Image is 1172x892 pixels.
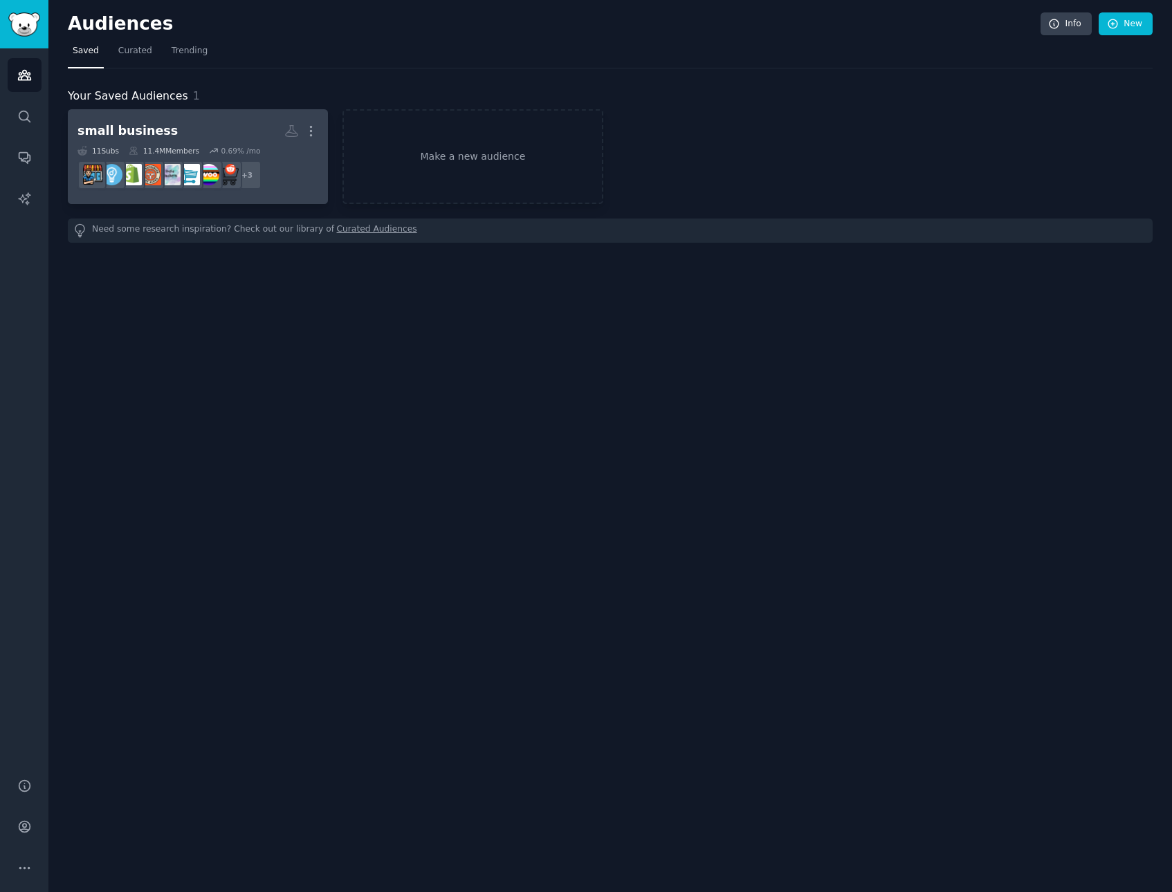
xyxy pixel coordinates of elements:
div: 11 Sub s [77,146,119,156]
span: Your Saved Audiences [68,88,188,105]
div: + 3 [232,160,262,189]
span: 1 [193,89,200,102]
a: Saved [68,40,104,68]
div: Need some research inspiration? Check out our library of [68,219,1153,243]
img: shopify [120,164,142,185]
div: 11.4M Members [129,146,199,156]
img: GummySearch logo [8,12,40,37]
img: retail [178,164,200,185]
img: EntrepreneurRideAlong [140,164,161,185]
h2: Audiences [68,13,1041,35]
img: ecommerce [217,164,239,185]
a: Curated [113,40,157,68]
img: SmallBusinessOwners [82,164,103,185]
a: New [1099,12,1153,36]
a: Curated Audiences [337,223,417,238]
span: Trending [172,45,208,57]
a: Make a new audience [342,109,603,204]
div: 0.69 % /mo [221,146,260,156]
a: small business11Subs11.4MMembers0.69% /mo+3ecommercewoocommerceretailindiehackersEntrepreneurRide... [68,109,328,204]
span: Saved [73,45,99,57]
a: Info [1041,12,1092,36]
img: indiehackers [159,164,181,185]
span: Curated [118,45,152,57]
img: woocommerce [198,164,219,185]
img: Entrepreneur [101,164,122,185]
a: Trending [167,40,212,68]
div: small business [77,122,178,140]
